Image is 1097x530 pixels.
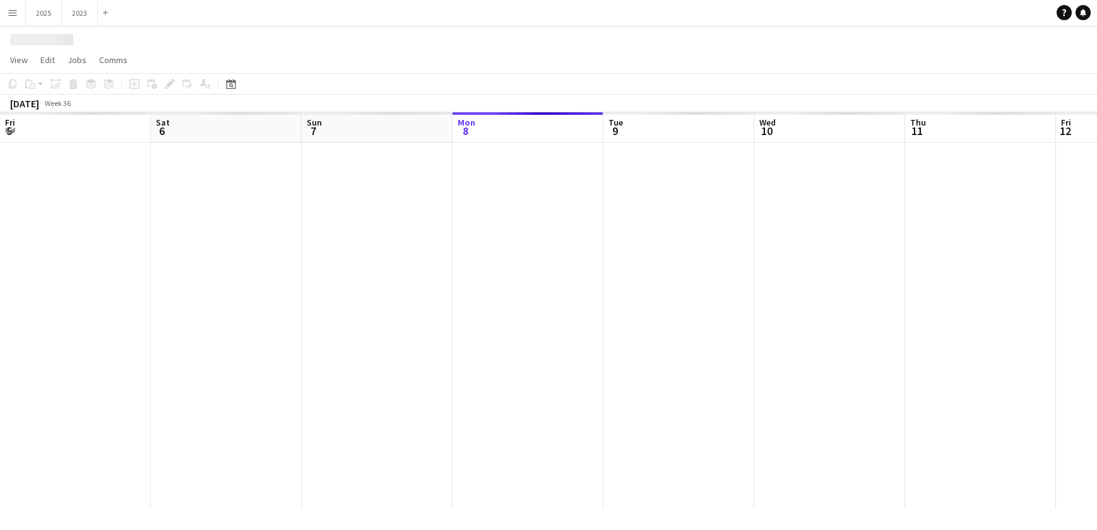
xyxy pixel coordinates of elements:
a: Comms [94,52,133,68]
span: 8 [456,124,475,138]
span: Thu [910,117,926,128]
button: 2023 [62,1,98,25]
a: Jobs [62,52,92,68]
span: Week 36 [42,98,73,108]
span: Tue [608,117,623,128]
span: Sat [156,117,170,128]
span: 9 [607,124,623,138]
button: 2025 [26,1,62,25]
span: 6 [154,124,170,138]
a: View [5,52,33,68]
span: 12 [1059,124,1071,138]
span: View [10,54,28,66]
span: Fri [1061,117,1071,128]
span: 11 [908,124,926,138]
span: Sun [307,117,322,128]
a: Edit [35,52,60,68]
span: Wed [759,117,776,128]
div: [DATE] [10,97,39,110]
span: Jobs [68,54,86,66]
span: 5 [3,124,15,138]
span: Fri [5,117,15,128]
span: 7 [305,124,322,138]
span: 10 [757,124,776,138]
span: Mon [458,117,475,128]
span: Comms [99,54,127,66]
span: Edit [40,54,55,66]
